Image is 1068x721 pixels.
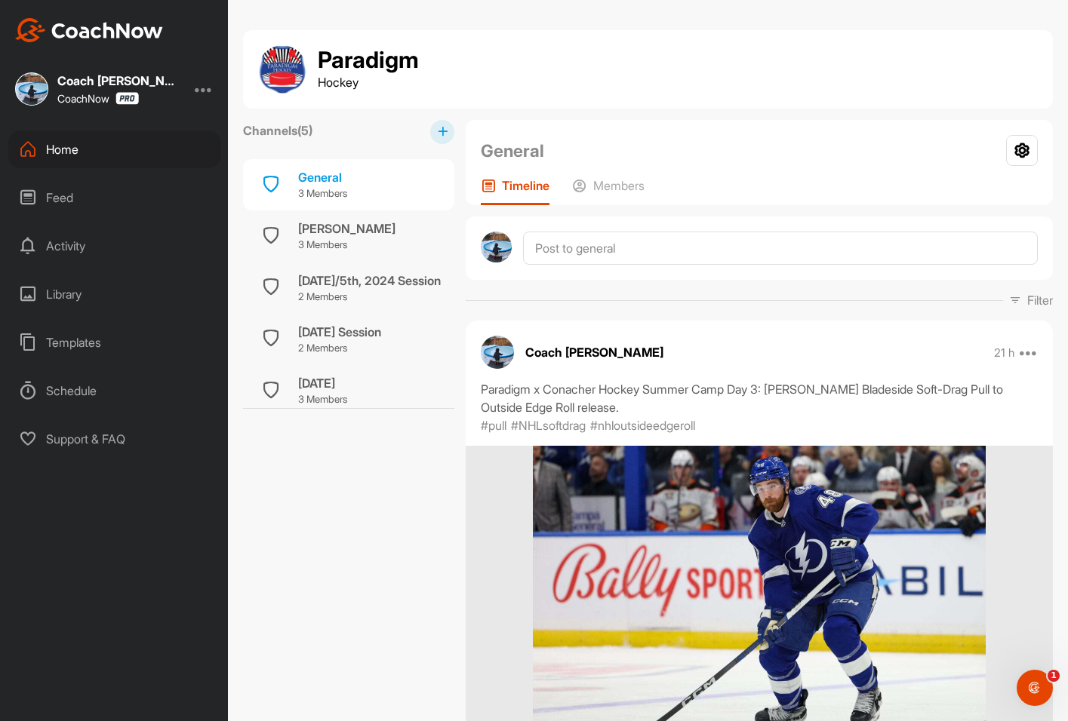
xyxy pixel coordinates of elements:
[8,420,221,458] div: Support & FAQ
[298,219,395,238] div: [PERSON_NAME]
[298,392,347,407] p: 3 Members
[481,336,514,369] img: avatar
[1048,670,1060,682] span: 1
[298,323,381,341] div: [DATE] Session
[590,416,695,434] p: #nhloutsideedgeroll
[8,179,221,216] div: Feed
[298,272,441,290] div: [DATE]/5th, 2024 Session
[318,48,419,73] h1: Paradigm
[8,227,221,265] div: Activity
[298,238,395,253] p: 3 Members
[298,341,381,356] p: 2 Members
[1027,291,1053,309] p: Filter
[994,345,1014,360] p: 21 h
[298,186,347,201] p: 3 Members
[481,416,506,434] p: #pull
[481,380,1038,416] div: Paradigm x Conacher Hockey Summer Camp Day 3: [PERSON_NAME] Bladeside Soft-Drag Pull to Outside E...
[318,73,419,91] p: Hockey
[57,92,139,105] div: CoachNow
[298,290,441,305] p: 2 Members
[8,275,221,313] div: Library
[525,343,663,361] p: Coach [PERSON_NAME]
[298,374,347,392] div: [DATE]
[593,178,645,193] p: Members
[502,178,549,193] p: Timeline
[1017,670,1053,706] iframe: Intercom live chat
[511,416,586,434] p: #NHLsoftdrag
[115,92,139,105] img: CoachNow Pro
[8,130,221,168] div: Home
[8,372,221,410] div: Schedule
[15,72,48,106] img: square_9c4a4b4bc6844270c1d3c4487770f3a3.jpg
[258,45,306,94] img: group
[298,168,347,186] div: General
[15,18,163,42] img: CoachNow
[481,138,544,164] h2: General
[243,121,312,140] label: Channels ( 5 )
[57,75,178,87] div: Coach [PERSON_NAME]
[8,324,221,361] div: Templates
[481,232,512,262] img: avatar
